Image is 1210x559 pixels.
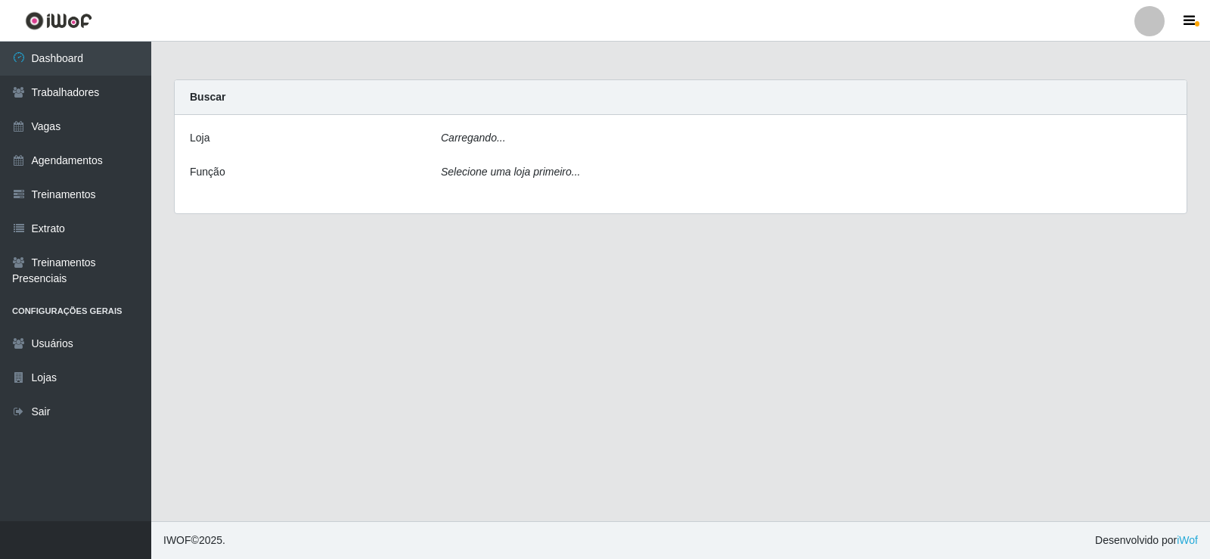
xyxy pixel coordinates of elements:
span: © 2025 . [163,533,225,548]
i: Selecione uma loja primeiro... [441,166,580,178]
i: Carregando... [441,132,506,144]
img: CoreUI Logo [25,11,92,30]
label: Loja [190,130,209,146]
a: iWof [1177,534,1198,546]
span: IWOF [163,534,191,546]
label: Função [190,164,225,180]
strong: Buscar [190,91,225,103]
span: Desenvolvido por [1095,533,1198,548]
